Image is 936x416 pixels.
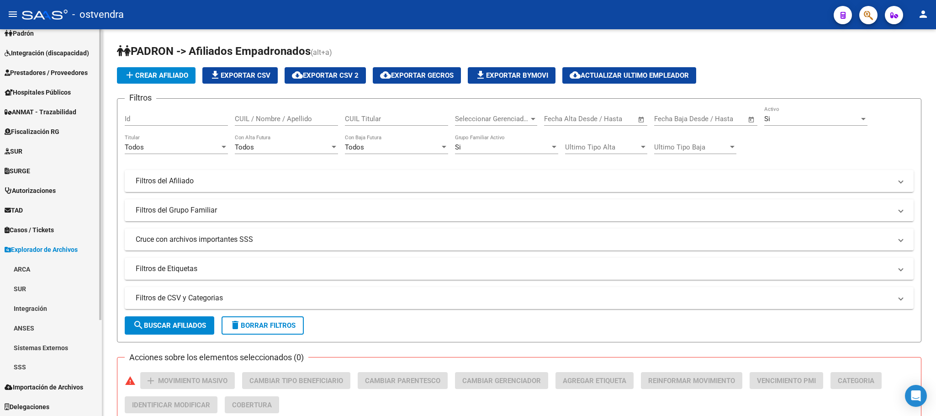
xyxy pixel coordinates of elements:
span: Todos [345,143,364,151]
span: Cambiar Gerenciador [462,377,541,385]
span: Categoria [838,377,874,385]
mat-expansion-panel-header: Filtros de CSV y Categorias [125,287,914,309]
button: Exportar GECROS [373,67,461,84]
span: Crear Afiliado [124,71,188,80]
span: Agregar Etiqueta [563,377,626,385]
mat-icon: add [124,69,135,80]
div: Open Intercom Messenger [905,385,927,407]
button: Vencimiento PMI [750,372,823,389]
mat-expansion-panel-header: Filtros del Grupo Familiar [125,199,914,221]
span: Exportar CSV 2 [292,71,359,80]
span: Seleccionar Gerenciador [455,115,529,123]
mat-icon: add [145,375,156,386]
span: Hospitales Públicos [5,87,71,97]
span: Exportar CSV [210,71,270,80]
span: Casos / Tickets [5,225,54,235]
span: Ultimo Tipo Baja [654,143,728,151]
button: Open calendar [636,114,647,125]
span: Exportar GECROS [380,71,454,80]
span: Vencimiento PMI [757,377,816,385]
mat-expansion-panel-header: Filtros de Etiquetas [125,258,914,280]
input: Fecha fin [589,115,634,123]
button: Crear Afiliado [117,67,196,84]
span: Integración (discapacidad) [5,48,89,58]
mat-icon: cloud_download [380,69,391,80]
button: Borrar Filtros [222,316,304,335]
span: Borrar Filtros [230,321,296,330]
span: Prestadores / Proveedores [5,68,88,78]
span: Todos [235,143,254,151]
button: Cambiar Tipo Beneficiario [242,372,350,389]
mat-panel-title: Cruce con archivos importantes SSS [136,235,892,245]
input: Fecha inicio [544,115,581,123]
span: Actualizar ultimo Empleador [570,71,689,80]
button: Agregar Etiqueta [555,372,634,389]
span: Ultimo Tipo Alta [565,143,639,151]
span: PADRON -> Afiliados Empadronados [117,45,311,58]
mat-panel-title: Filtros del Grupo Familiar [136,205,892,215]
mat-icon: cloud_download [570,69,581,80]
span: Buscar Afiliados [133,321,206,330]
button: Categoria [830,372,882,389]
mat-icon: menu [7,9,18,20]
span: SURGE [5,166,30,176]
mat-icon: warning [125,375,136,386]
span: Movimiento Masivo [158,377,227,385]
span: - ostvendra [72,5,124,25]
mat-icon: search [133,320,144,331]
mat-panel-title: Filtros de Etiquetas [136,264,892,274]
mat-icon: person [918,9,929,20]
button: Cobertura [225,396,279,413]
input: Fecha fin [699,115,744,123]
mat-expansion-panel-header: Filtros del Afiliado [125,170,914,192]
span: Explorador de Archivos [5,245,78,255]
span: Cambiar Tipo Beneficiario [249,377,343,385]
span: Cobertura [232,401,272,409]
span: Si [455,143,461,151]
button: Actualizar ultimo Empleador [562,67,696,84]
mat-expansion-panel-header: Cruce con archivos importantes SSS [125,229,914,251]
span: Padrón [5,28,34,38]
span: Autorizaciones [5,186,56,196]
button: Cambiar Parentesco [358,372,448,389]
button: Open calendar [746,114,757,125]
span: (alt+a) [311,48,332,57]
span: Reinformar Movimiento [648,377,735,385]
span: Todos [125,143,144,151]
span: ANMAT - Trazabilidad [5,107,76,117]
span: Identificar Modificar [132,401,210,409]
mat-panel-title: Filtros del Afiliado [136,176,892,186]
button: Movimiento Masivo [140,372,235,389]
mat-icon: cloud_download [292,69,303,80]
input: Fecha inicio [654,115,691,123]
h3: Filtros [125,91,156,104]
button: Exportar Bymovi [468,67,555,84]
span: Cambiar Parentesco [365,377,440,385]
mat-icon: delete [230,320,241,331]
h3: Acciones sobre los elementos seleccionados (0) [125,351,308,364]
button: Cambiar Gerenciador [455,372,548,389]
span: Importación de Archivos [5,382,83,392]
button: Identificar Modificar [125,396,217,413]
button: Buscar Afiliados [125,316,214,335]
span: Exportar Bymovi [475,71,548,80]
button: Exportar CSV 2 [285,67,366,84]
span: TAD [5,205,23,215]
span: Delegaciones [5,402,49,412]
span: Fiscalización RG [5,127,59,137]
span: SUR [5,146,22,156]
mat-icon: file_download [475,69,486,80]
mat-icon: file_download [210,69,221,80]
span: Si [764,115,770,123]
button: Reinformar Movimiento [641,372,742,389]
mat-panel-title: Filtros de CSV y Categorias [136,293,892,303]
button: Exportar CSV [202,67,278,84]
